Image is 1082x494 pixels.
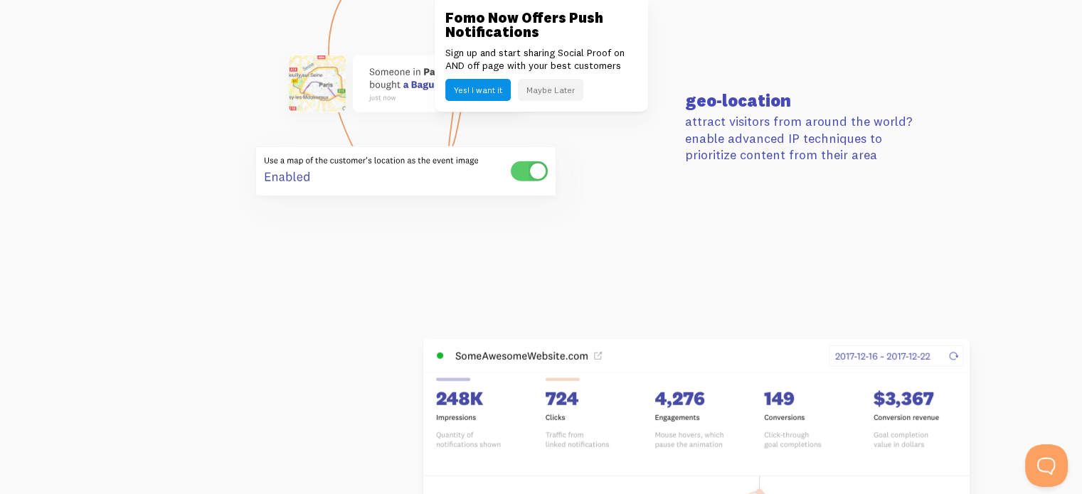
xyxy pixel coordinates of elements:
p: attract visitors from around the world? enable advanced IP techniques to prioritize content from ... [685,113,938,163]
p: Sign up and start sharing Social Proof on AND off page with your best customers [445,46,637,72]
h3: geo-location [685,92,938,109]
button: Yes! I want it [445,79,511,101]
iframe: Help Scout Beacon - Open [1025,444,1068,487]
h3: Fomo Now Offers Push Notifications [445,11,637,39]
button: Maybe Later [518,79,583,101]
